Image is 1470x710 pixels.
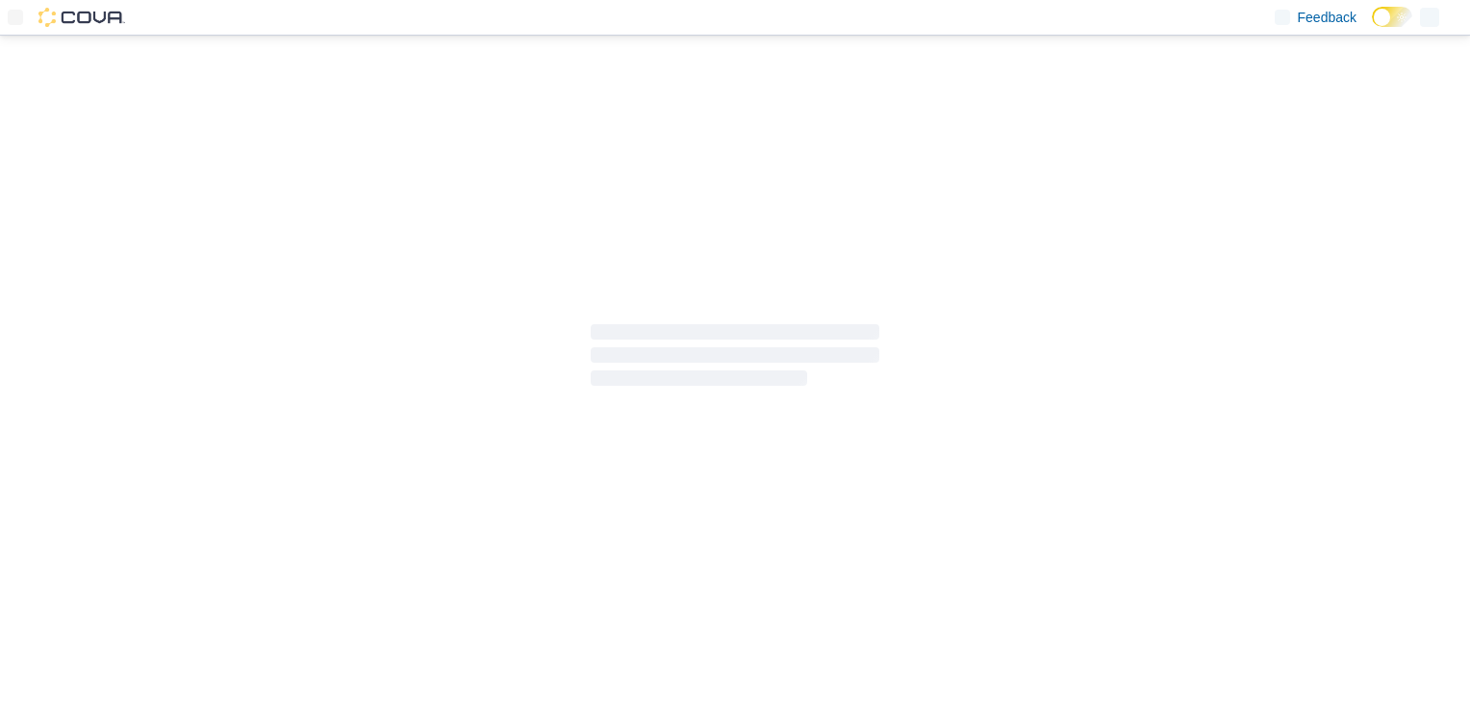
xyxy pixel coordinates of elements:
input: Dark Mode [1372,7,1412,27]
img: Cova [38,8,125,27]
span: Feedback [1298,8,1356,27]
span: Loading [591,328,879,390]
span: Dark Mode [1372,27,1373,28]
